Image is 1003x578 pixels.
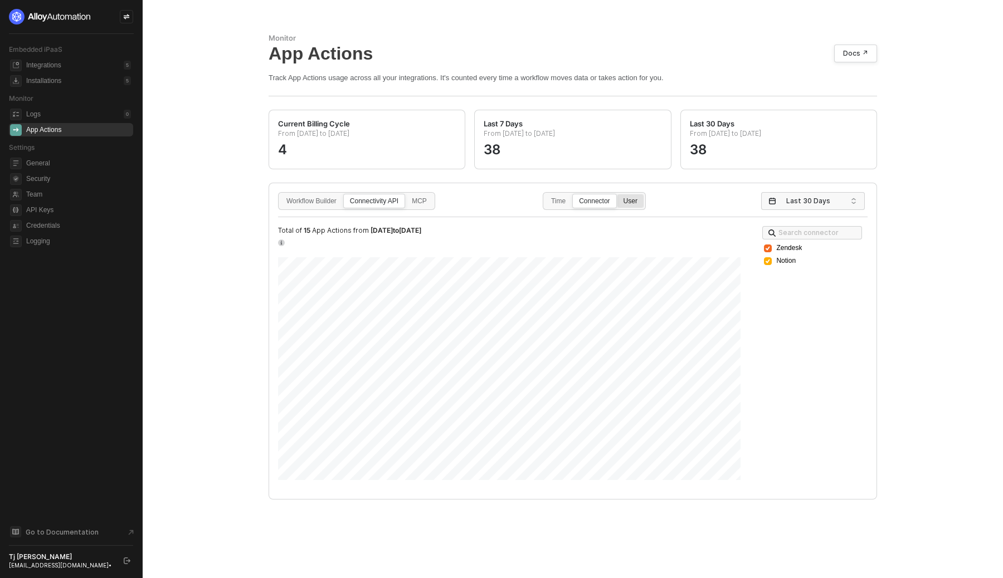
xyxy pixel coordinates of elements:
div: App Actions [269,43,877,64]
div: Connector [573,198,616,215]
div: 38 [484,135,661,153]
p: From [DATE] to [DATE] [690,129,868,143]
div: MCP [406,198,433,215]
span: icon-logs [10,109,22,120]
span: documentation [10,526,21,537]
span: General [26,156,131,170]
div: Last 7 Days [484,119,523,129]
span: Monitor [9,94,33,102]
a: Knowledge Base [9,525,134,538]
span: installations [10,75,22,87]
span: api-key [10,204,22,216]
span: Security [26,172,131,185]
p: From [DATE] to [DATE] [484,129,661,143]
div: Docs ↗ [843,49,868,58]
a: logo [9,9,133,25]
span: general [10,158,22,169]
div: Monitor [269,33,877,43]
div: Logs [26,110,41,119]
div: Current Billing Cycle [278,119,350,129]
span: icon-swap [123,13,130,20]
div: Integrations [26,61,61,70]
div: 38 [690,135,868,153]
span: Credentials [26,219,131,232]
span: integrations [10,60,22,71]
div: 4 [278,135,456,153]
div: Tj [PERSON_NAME] [9,552,114,561]
div: [EMAIL_ADDRESS][DOMAIN_NAME] • [9,561,114,569]
span: team [10,189,22,200]
span: logout [124,557,130,564]
span: icon-app-actions [10,124,22,136]
div: App Actions [26,125,61,135]
span: Zendesk [776,243,802,253]
div: 0 [124,110,131,119]
div: Track App Actions usage across all your integrations. It's counted every time a workflow moves da... [269,73,877,82]
span: Settings [9,143,35,151]
div: Time [545,198,572,215]
div: Total of App Actions from [278,226,741,235]
div: Installations [26,76,61,86]
div: User [617,198,644,215]
div: Workflow Builder [280,198,343,215]
div: 5 [124,61,131,70]
span: Last 30 Days [786,193,844,209]
span: Go to Documentation [26,527,99,537]
span: logging [10,236,22,247]
a: Docs ↗ [834,45,877,62]
p: From [DATE] to [DATE] [278,129,456,143]
span: security [10,173,22,185]
img: icon-info [278,239,285,246]
span: API Keys [26,203,131,217]
div: 5 [124,76,131,85]
span: credentials [10,220,22,232]
span: [DATE] to [DATE] [371,226,421,234]
span: Notion [776,256,796,266]
span: Team [26,188,131,201]
div: Connectivity API [344,198,405,215]
div: Last 30 Days [690,119,734,129]
span: Embedded iPaaS [9,45,62,53]
span: Logging [26,234,131,248]
span: 15 [304,226,310,234]
span: document-arrow [125,527,137,538]
img: logo [9,9,91,25]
